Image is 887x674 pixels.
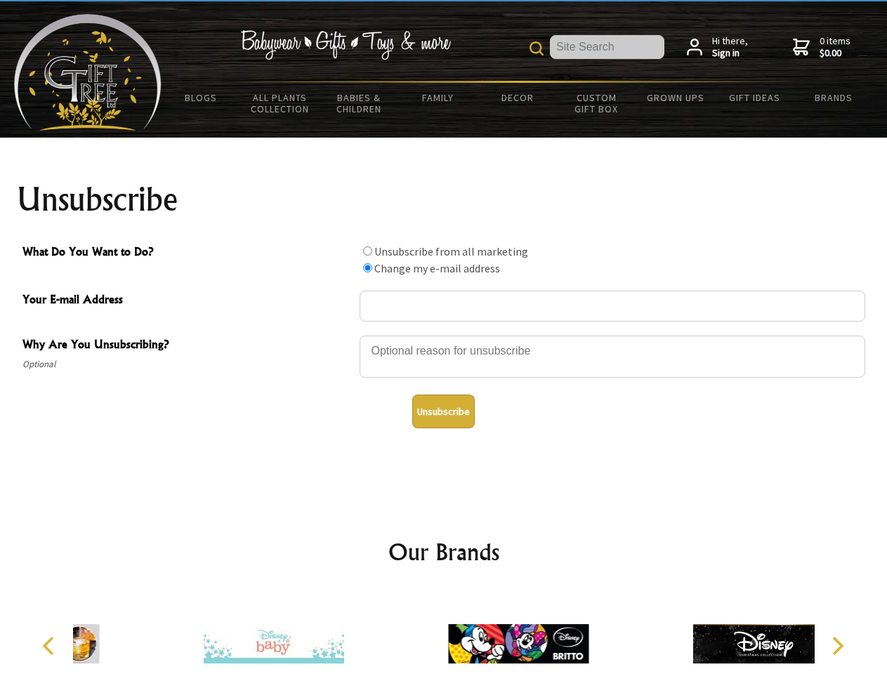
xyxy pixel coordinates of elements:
[17,183,871,216] h1: Unsubscribe
[412,395,475,428] button: Unsubscribe
[241,83,320,124] a: All Plants Collection
[793,35,850,60] a: 0 items$0.00
[22,291,353,311] span: Your E-mail Address
[820,47,850,60] strong: $0.00
[22,336,353,356] span: Why Are You Unsubscribing?
[363,263,372,272] input: What Do You Want to Do?
[478,83,557,112] a: Decor
[530,41,544,55] img: product search
[715,83,794,112] a: Gift Ideas
[22,243,353,263] span: What Do You Want to Do?
[35,630,66,661] button: Previous
[712,47,748,60] strong: Sign in
[557,83,636,124] a: Custom Gift Box
[374,261,500,275] label: Change my e-mail address
[320,83,399,124] a: Babies & Children
[687,35,748,60] a: Hi there,Sign in
[636,83,715,112] a: Grown Ups
[712,35,748,60] span: Hi there,
[794,83,874,112] a: Brands
[399,83,478,112] a: Family
[822,630,853,661] button: Next
[550,35,664,59] input: Site Search
[22,356,353,373] span: Optional
[360,291,865,322] input: Your E-mail Address
[240,30,451,60] img: Babywear - Gifts - Toys & more
[14,14,162,131] img: Babyware - Gifts - Toys and more...
[363,246,372,256] input: What Do You Want to Do?
[820,34,850,60] span: 0 items
[28,535,860,569] h2: Our Brands
[374,244,528,258] label: Unsubscribe from all marketing
[162,83,241,112] a: BLOGS
[360,336,865,378] textarea: Why Are You Unsubscribing?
